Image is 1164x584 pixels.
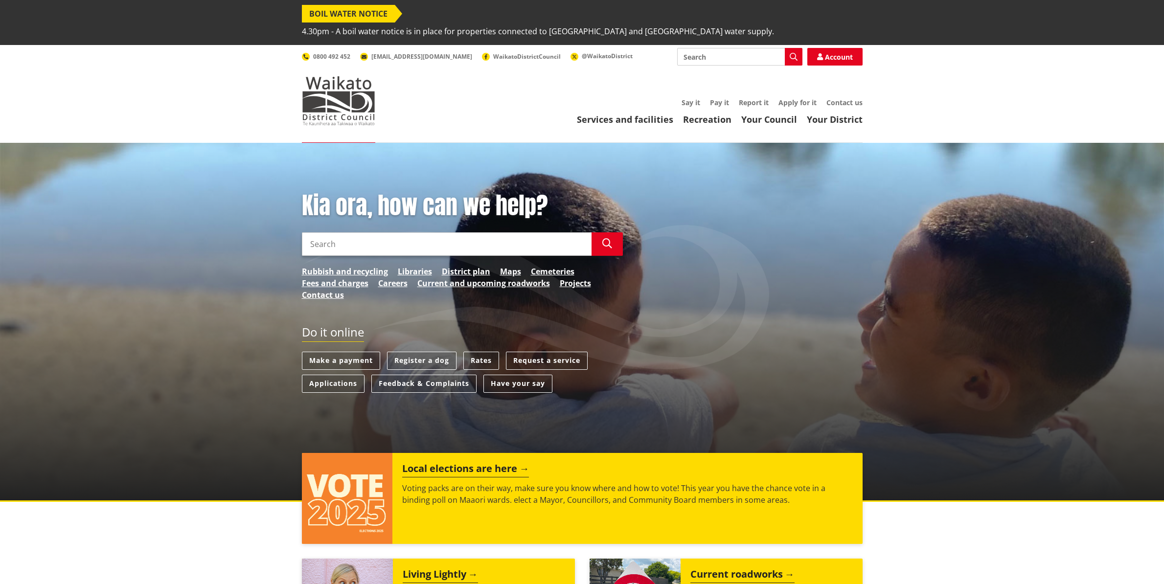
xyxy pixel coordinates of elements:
[313,52,350,61] span: 0800 492 452
[682,98,700,107] a: Say it
[402,482,852,506] p: Voting packs are on their way, make sure you know where and how to vote! This year you have the c...
[302,76,375,125] img: Waikato District Council - Te Kaunihera aa Takiwaa o Waikato
[417,277,550,289] a: Current and upcoming roadworks
[302,453,863,544] a: Local elections are here Voting packs are on their way, make sure you know where and how to vote!...
[500,266,521,277] a: Maps
[571,52,633,60] a: @WaikatoDistrict
[560,277,591,289] a: Projects
[302,289,344,301] a: Contact us
[442,266,490,277] a: District plan
[302,192,623,220] h1: Kia ora, how can we help?
[403,568,478,583] h2: Living Lightly
[302,22,774,40] span: 4.30pm - A boil water notice is in place for properties connected to [GEOGRAPHIC_DATA] and [GEOGR...
[302,352,380,370] a: Make a payment
[302,266,388,277] a: Rubbish and recycling
[302,375,365,393] a: Applications
[302,232,592,256] input: Search input
[302,52,350,61] a: 0800 492 452
[493,52,561,61] span: WaikatoDistrictCouncil
[826,98,863,107] a: Contact us
[302,453,393,544] img: Vote 2025
[402,463,529,477] h2: Local elections are here
[778,98,817,107] a: Apply for it
[371,375,477,393] a: Feedback & Complaints
[302,277,368,289] a: Fees and charges
[807,113,863,125] a: Your District
[506,352,588,370] a: Request a service
[483,375,552,393] a: Have your say
[739,98,769,107] a: Report it
[807,48,863,66] a: Account
[398,266,432,277] a: Libraries
[531,266,574,277] a: Cemeteries
[741,113,797,125] a: Your Council
[360,52,472,61] a: [EMAIL_ADDRESS][DOMAIN_NAME]
[683,113,731,125] a: Recreation
[463,352,499,370] a: Rates
[710,98,729,107] a: Pay it
[302,5,395,22] span: BOIL WATER NOTICE
[582,52,633,60] span: @WaikatoDistrict
[387,352,456,370] a: Register a dog
[690,568,795,583] h2: Current roadworks
[1119,543,1154,578] iframe: Messenger Launcher
[378,277,408,289] a: Careers
[302,325,364,342] h2: Do it online
[371,52,472,61] span: [EMAIL_ADDRESS][DOMAIN_NAME]
[482,52,561,61] a: WaikatoDistrictCouncil
[577,113,673,125] a: Services and facilities
[677,48,802,66] input: Search input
